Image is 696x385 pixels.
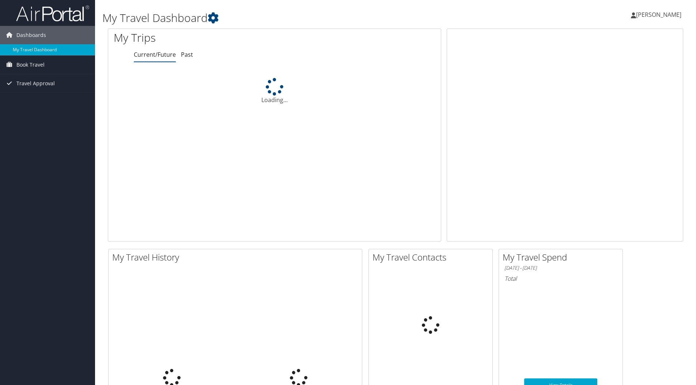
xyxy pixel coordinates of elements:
[504,274,617,283] h6: Total
[504,265,617,272] h6: [DATE] - [DATE]
[372,251,492,263] h2: My Travel Contacts
[636,11,681,19] span: [PERSON_NAME]
[108,78,441,104] div: Loading...
[16,5,89,22] img: airportal-logo.png
[631,4,689,26] a: [PERSON_NAME]
[181,51,193,59] a: Past
[503,251,623,263] h2: My Travel Spend
[114,30,297,45] h1: My Trips
[16,26,46,44] span: Dashboards
[134,51,176,59] a: Current/Future
[112,251,362,263] h2: My Travel History
[102,10,493,26] h1: My Travel Dashboard
[16,56,45,74] span: Book Travel
[16,74,55,93] span: Travel Approval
